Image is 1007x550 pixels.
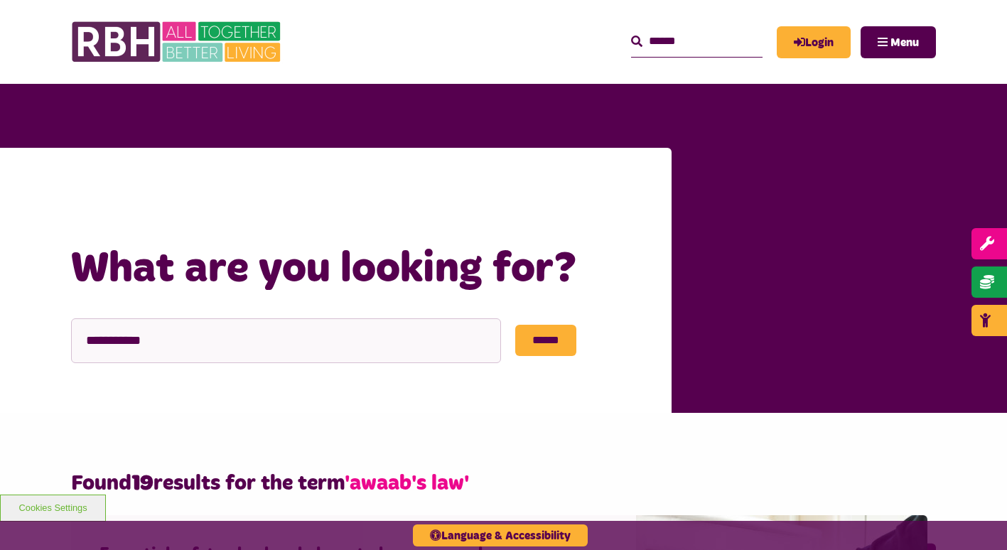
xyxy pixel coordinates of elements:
a: What are you looking for? [207,188,367,204]
span: 'awaab's law' [345,473,469,494]
button: Navigation [861,26,936,58]
h1: What are you looking for? [71,242,643,297]
a: MyRBH [777,26,851,58]
a: Home [153,188,188,204]
button: Language & Accessibility [413,524,588,546]
img: RBH [71,14,284,70]
span: Menu [890,37,919,48]
strong: 19 [131,473,154,494]
iframe: Netcall Web Assistant for live chat [943,486,1007,550]
h2: Found results for the term [71,470,936,497]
